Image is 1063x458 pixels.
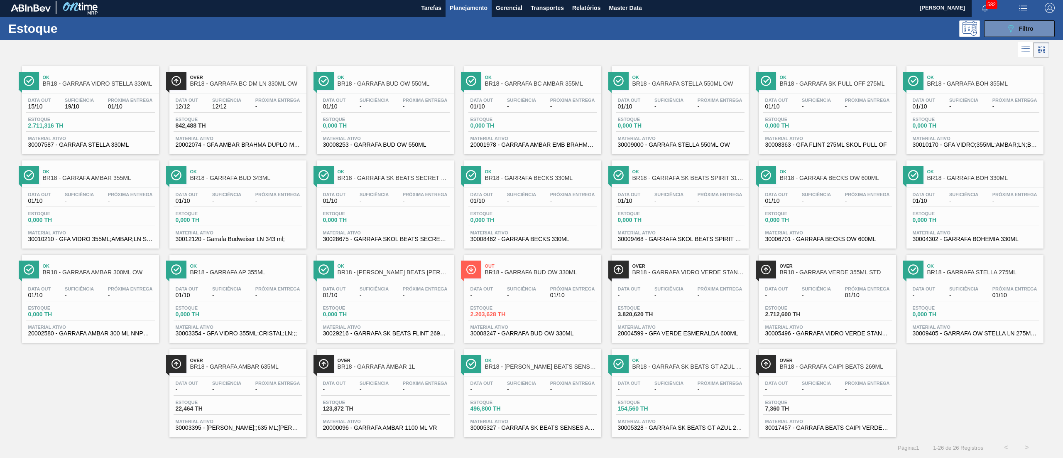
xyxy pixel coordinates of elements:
span: Material ativo [765,136,890,141]
a: ÍconeOkBR18 - GARRAFA SK PULL OFF 275MLData out01/10Suficiência-Próxima Entrega-Estoque0,000 THMa... [753,60,900,154]
span: BR18 - GARRAFA AP 355ML [190,269,302,276]
span: 30010210 - GFA VIDRO 355ML;AMBAR;LN STD;;; [28,236,153,242]
span: Suficiência [654,98,683,103]
span: BR18 - GARRAFA BC DM LN 330ML OW [190,81,302,87]
span: Estoque [323,305,381,310]
span: - [403,103,448,110]
span: Ok [927,263,1039,268]
a: ÍconeOverBR18 - GARRAFA VERDE 355ML STDData out-Suficiência-Próxima Entrega01/10Estoque2.712,600 ... [753,249,900,343]
span: Material ativo [176,230,300,235]
span: Próxima Entrega [845,98,890,103]
span: - [507,198,536,204]
img: Ícone [171,76,181,86]
span: BR18 - GARRAFA BC AMBAR 355ML [485,81,597,87]
span: Estoque [765,117,823,122]
img: Ícone [613,170,624,180]
span: Próxima Entrega [698,286,742,291]
img: Ícone [318,170,329,180]
span: 01/10 [176,198,198,204]
img: Ícone [24,264,34,275]
span: BR18 - GARRAFA STELLA 550ML OW [632,81,745,87]
span: 19/10 [65,103,94,110]
span: Suficiência [212,192,241,197]
span: BR18 - GARRAFA BUD OW 550ML [338,81,450,87]
span: Estoque [618,305,676,310]
span: - [360,198,389,204]
span: Suficiência [654,192,683,197]
span: Over [190,75,302,80]
span: Próxima Entrega [698,98,742,103]
span: - [108,198,153,204]
span: 0,000 TH [28,311,86,318]
span: Estoque [470,117,529,122]
img: Ícone [761,76,771,86]
span: Data out [913,98,936,103]
span: 0,000 TH [176,217,234,223]
span: BR18 - GARRAFA BECKS OW 600ML [780,175,892,181]
span: 0,000 TH [765,123,823,129]
span: Ok [43,263,155,268]
a: ÍconeOverBR18 - GARRAFA BC DM LN 330ML OWData out12/12Suficiência12/12Próxima Entrega-Estoque842,... [163,60,311,154]
span: BR18 - GARRAFA BOH 330ML [927,175,1039,181]
span: - [507,103,536,110]
span: - [507,292,536,298]
span: 0,000 TH [323,123,381,129]
span: 12/12 [176,103,198,110]
span: 01/10 [28,292,51,298]
span: 30008462 - GARRAFA BECKS 330ML [470,236,595,242]
span: 01/10 [470,198,493,204]
a: ÍconeOkBR18 - GARRAFA BECKS OW 600MLData out01/10Suficiência-Próxima Entrega-Estoque0,000 THMater... [753,154,900,249]
span: Suficiência [802,286,831,291]
span: 30010170 - GFA VIDRO;355ML;AMBAR;LN;BH PILSEN; [913,142,1037,148]
span: - [765,292,788,298]
span: Estoque [765,211,823,216]
a: ÍconeOkBR18 - GARRAFA SK BEATS SECRET 313MLData out01/10Suficiência-Próxima Entrega-Estoque0,000 ... [311,154,458,249]
img: Ícone [24,76,34,86]
span: - [65,292,94,298]
span: - [992,103,1037,110]
span: Estoque [176,211,234,216]
span: - [913,292,936,298]
img: Ícone [466,76,476,86]
span: Estoque [470,305,529,310]
span: BR18 - GARRAFA SK BEATS SECRET 313ML [338,175,450,181]
span: Over [780,263,892,268]
span: 0,000 TH [176,311,234,318]
span: Suficiência [360,98,389,103]
span: 0,000 TH [28,217,86,223]
span: BR18 - GARRAFA VIDRO STELLA 330ML [43,81,155,87]
a: ÍconeOkBR18 - GARRAFA VIDRO STELLA 330MLData out15/10Suficiência19/10Próxima Entrega01/10Estoque2... [16,60,163,154]
span: Data out [765,192,788,197]
span: Suficiência [802,98,831,103]
img: Ícone [761,264,771,275]
img: Ícone [761,170,771,180]
span: Ok [780,169,892,174]
span: 20001978 - GARRAFA AMBAR EMB BRAHMA 197G 355ML VR [470,142,595,148]
span: Data out [913,192,936,197]
span: 01/10 [765,103,788,110]
span: Próxima Entrega [255,286,300,291]
span: BR18 - GARRAFA VERDE 355ML STD [780,269,892,276]
span: 30004302 - GARRAFA BOHEMIA 330ML [913,236,1037,242]
span: Estoque [470,211,529,216]
a: ÍconeOkBR18 - GARRAFA SK BEATS SPIRIT 313MLData out01/10Suficiência-Próxima Entrega-Estoque0,000 ... [605,154,753,249]
span: BR18 - GARRAFA VIDRO VERDE STANDARD 600ML [632,269,745,276]
span: BR18 - GARRAFA SK PULL OFF 275ML [780,81,892,87]
span: 30009000 - GARRAFA STELLA 550ML OW [618,142,742,148]
span: 01/10 [176,292,198,298]
span: Data out [28,98,51,103]
span: Material ativo [176,136,300,141]
a: ÍconeOkBR18 - GARRAFA BOH 355MLData out01/10Suficiência-Próxima Entrega-Estoque0,000 THMaterial a... [900,60,1048,154]
span: Próxima Entrega [845,192,890,197]
span: Filtro [1019,25,1034,32]
span: Material ativo [323,230,448,235]
span: Material ativo [913,136,1037,141]
span: - [802,198,831,204]
span: Data out [176,286,198,291]
span: Data out [28,192,51,197]
span: 01/10 [913,198,936,204]
span: Próxima Entrega [992,192,1037,197]
span: Data out [470,98,493,103]
img: Ícone [318,264,329,275]
span: - [212,198,241,204]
